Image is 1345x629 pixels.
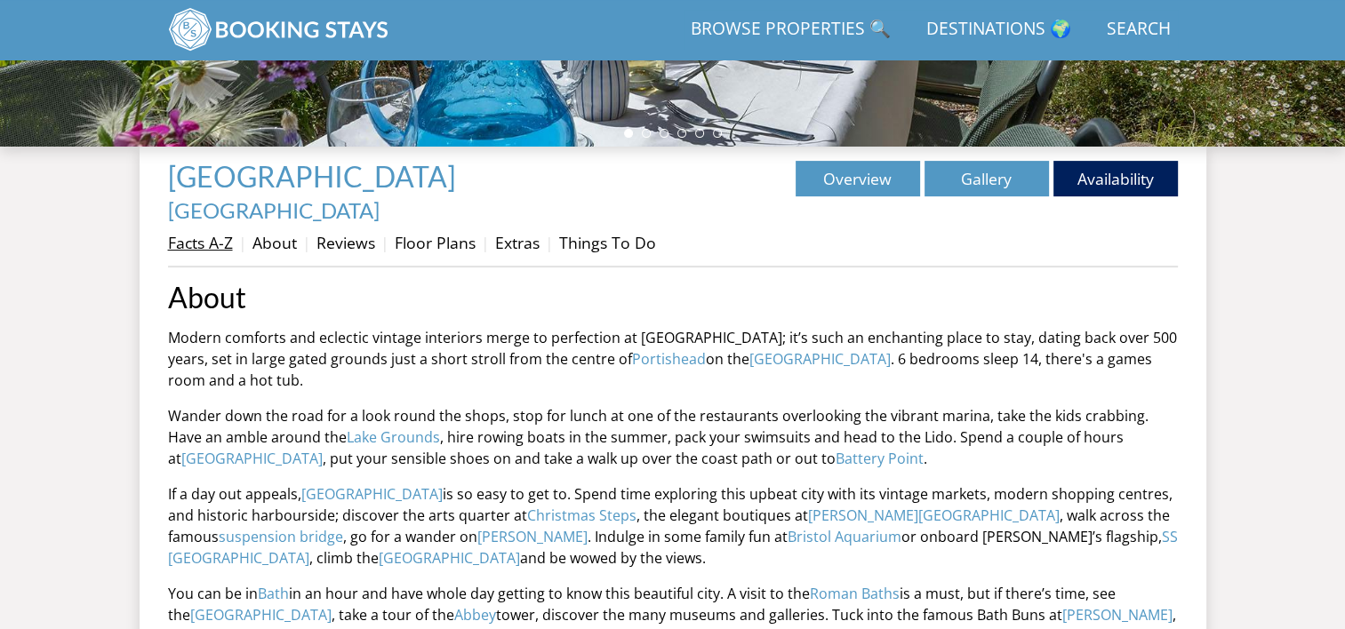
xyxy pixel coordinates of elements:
a: Search [1100,10,1178,50]
a: [GEOGRAPHIC_DATA] [181,449,323,468]
a: Availability [1053,161,1178,196]
a: Facts A-Z [168,232,233,253]
a: Destinations 🌍 [919,10,1078,50]
a: [GEOGRAPHIC_DATA] [749,349,891,369]
a: [PERSON_NAME] [477,527,588,546]
a: [GEOGRAPHIC_DATA] [190,605,332,625]
a: [GEOGRAPHIC_DATA] [301,484,443,504]
img: BookingStays [168,7,390,52]
a: Extras [495,232,540,253]
a: [GEOGRAPHIC_DATA] [168,197,380,223]
a: Gallery [925,161,1049,196]
a: Abbey [454,605,496,625]
a: [GEOGRAPHIC_DATA] [379,548,520,568]
a: Overview [796,161,920,196]
a: Bristol Aquarium [788,527,901,546]
a: Bath [258,584,289,603]
a: About [252,232,297,253]
a: Browse Properties 🔍 [684,10,898,50]
span: [GEOGRAPHIC_DATA] [168,159,456,194]
a: Lake Grounds [347,427,440,447]
a: [GEOGRAPHIC_DATA] [168,159,461,194]
a: SS [GEOGRAPHIC_DATA] [168,527,1178,568]
a: [PERSON_NAME][GEOGRAPHIC_DATA] [808,506,1060,525]
p: Wander down the road for a look round the shops, stop for lunch at one of the restaurants overloo... [168,405,1178,469]
a: About [168,282,1178,313]
p: Modern comforts and eclectic vintage interiors merge to perfection at [GEOGRAPHIC_DATA]; it’s suc... [168,327,1178,391]
a: Reviews [316,232,375,253]
a: Things To Do [559,232,656,253]
a: Roman Baths [810,584,900,603]
a: [PERSON_NAME] [1062,605,1173,625]
p: If a day out appeals, is so easy to get to. Spend time exploring this upbeat city with its vintag... [168,483,1178,569]
a: Portishead [632,349,706,369]
a: Floor Plans [395,232,476,253]
a: Christmas Steps [527,506,636,525]
a: Battery Point [836,449,924,468]
a: suspension bridge [219,527,343,546]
